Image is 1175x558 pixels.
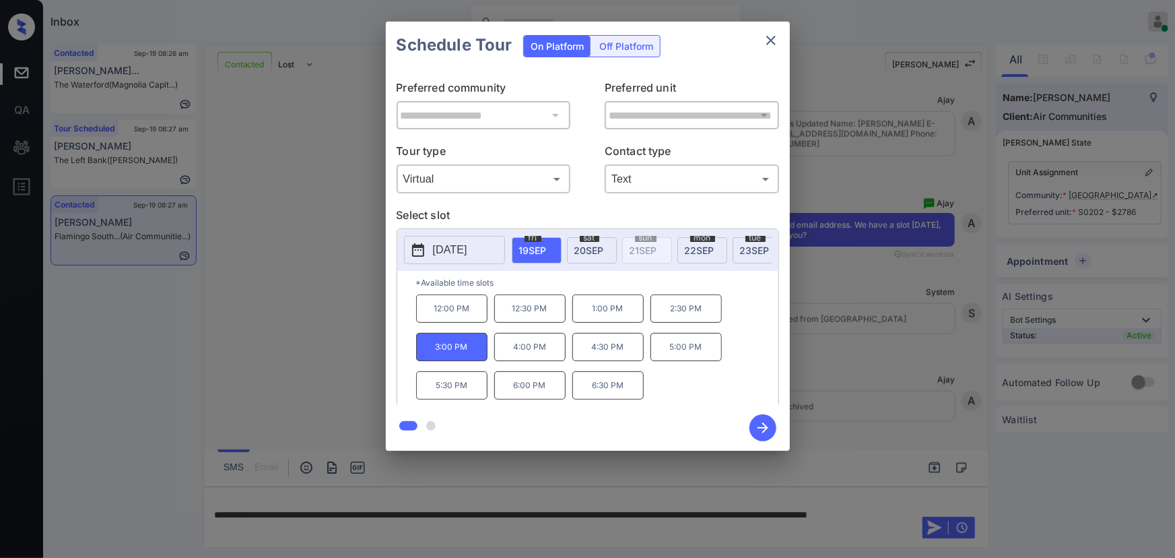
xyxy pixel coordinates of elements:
[519,245,547,256] span: 19 SEP
[397,80,571,101] p: Preferred community
[572,294,644,323] p: 1:00 PM
[741,410,784,445] button: btn-next
[572,371,644,400] p: 6:30 PM
[690,234,715,242] span: mon
[397,207,779,228] p: Select slot
[416,294,488,323] p: 12:00 PM
[567,237,617,263] div: date-select
[494,333,566,361] p: 4:00 PM
[605,143,779,164] p: Contact type
[685,245,714,256] span: 22 SEP
[512,237,562,263] div: date-select
[386,22,523,69] h2: Schedule Tour
[572,333,644,361] p: 4:30 PM
[605,80,779,101] p: Preferred unit
[494,371,566,400] p: 6:00 PM
[740,245,770,256] span: 23 SEP
[404,236,505,264] button: [DATE]
[397,143,571,164] p: Tour type
[494,294,566,323] p: 12:30 PM
[416,271,778,294] p: *Available time slots
[433,242,467,258] p: [DATE]
[650,294,722,323] p: 2:30 PM
[416,333,488,361] p: 3:00 PM
[580,234,599,242] span: sat
[745,234,766,242] span: tue
[574,245,604,256] span: 20 SEP
[677,237,727,263] div: date-select
[593,36,660,57] div: Off Platform
[608,168,776,190] div: Text
[525,234,541,242] span: fri
[400,168,568,190] div: Virtual
[416,371,488,400] p: 5:30 PM
[650,333,722,361] p: 5:00 PM
[758,27,784,54] button: close
[524,36,591,57] div: On Platform
[733,237,782,263] div: date-select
